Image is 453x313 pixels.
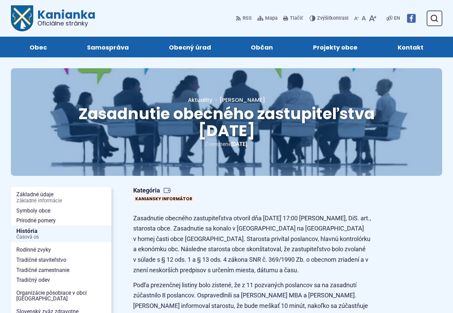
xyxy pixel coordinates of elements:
[11,255,111,265] a: Tradičné staviteľstvo
[16,265,106,275] span: Tradičné zamestnanie
[282,11,304,25] button: Tlačiť
[79,103,375,142] span: Zasadnutie obecného zastupiteľstva [DATE]
[74,37,142,57] a: Samospráva
[353,11,360,25] button: Zmenšiť veľkosť písma
[384,37,437,57] a: Kontakt
[11,226,111,242] a: HistóriaČasová os
[317,15,330,21] span: Zvýšiť
[317,16,349,21] span: kontrast
[16,288,106,304] span: Organizácie pôsobiace v obci [GEOGRAPHIC_DATA]
[360,11,367,25] button: Nastaviť pôvodnú veľkosť písma
[11,288,111,304] a: Organizácie pôsobiace v obci [GEOGRAPHIC_DATA]
[393,14,401,22] a: EN
[156,37,224,57] a: Obecný úrad
[265,14,278,22] span: Mapa
[11,189,111,205] a: Základné údajeZákladné informácie
[33,140,420,149] p: Zverejnené .
[220,96,265,104] span: [PERSON_NAME]
[133,213,374,276] p: Zasadnutie obecného zastupiteľstva otvoril dňa [DATE] 17:00 [PERSON_NAME], DiS. art., starosta ob...
[188,96,212,104] a: Aktuality
[310,11,350,25] button: Zvýšiťkontrast
[236,11,253,25] a: RSS
[367,11,378,25] button: Zväčšiť veľkosť písma
[16,206,106,216] span: Symboly obce
[243,14,252,22] span: RSS
[313,37,358,57] span: Projekty obce
[87,37,129,57] span: Samospráva
[16,37,60,57] a: Obec
[11,245,111,255] a: Rodinné zvyky
[30,37,47,57] span: Obec
[394,14,400,22] span: EN
[16,275,106,285] span: Tradičný odev
[16,198,106,204] span: Základné informácie
[169,37,211,57] span: Obecný úrad
[16,226,106,242] span: História
[16,216,106,226] span: Prírodné pomery
[398,37,423,57] span: Kontakt
[133,195,194,202] a: Kaniansky informátor
[300,37,371,57] a: Projekty obce
[33,9,95,26] span: Kanianka
[11,206,111,216] a: Symboly obce
[11,5,95,31] a: Logo Kanianka, prejsť na domovskú stránku.
[11,275,111,285] a: Tradičný odev
[256,11,279,25] a: Mapa
[407,14,416,23] img: Prejsť na Facebook stránku
[37,20,95,26] span: Oficiálne stránky
[231,141,247,147] span: [DATE]
[16,245,106,255] span: Rodinné zvyky
[133,187,197,195] span: Kategória
[212,96,265,104] a: [PERSON_NAME]
[11,265,111,275] a: Tradičné zamestnanie
[16,255,106,265] span: Tradičné staviteľstvo
[11,5,33,31] img: Prejsť na domovskú stránku
[290,16,303,21] span: Tlačiť
[16,235,106,240] span: Časová os
[238,37,286,57] a: Občan
[11,216,111,226] a: Prírodné pomery
[251,37,273,57] span: Občan
[16,189,106,205] span: Základné údaje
